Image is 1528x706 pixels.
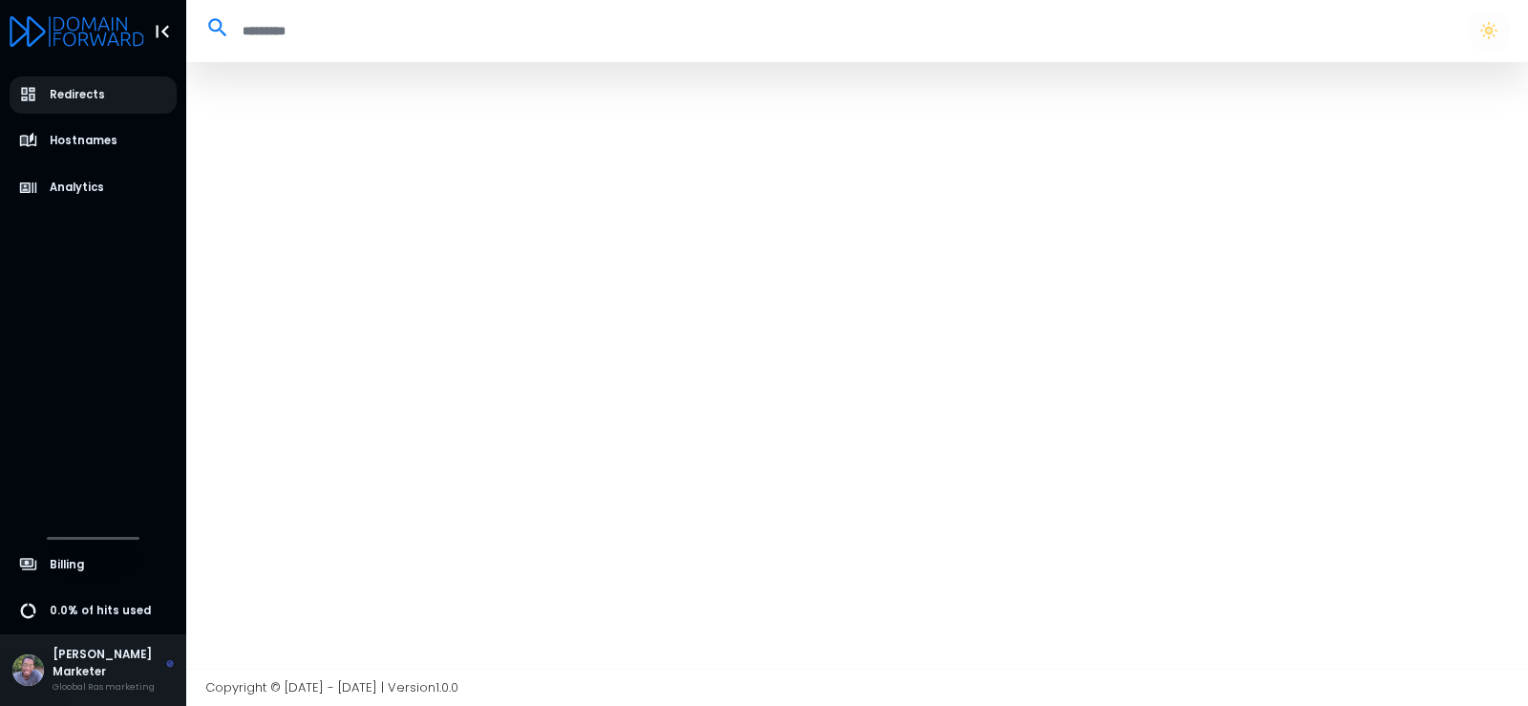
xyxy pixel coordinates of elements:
div: Gloobal Ras marketing [53,680,174,694]
div: [PERSON_NAME] Marketer [53,647,174,680]
a: Logo [10,17,144,43]
a: Analytics [10,169,178,206]
span: Redirects [50,87,105,103]
span: Analytics [50,180,104,196]
a: Redirects [10,76,178,114]
span: Hostnames [50,133,117,149]
span: Billing [50,557,84,573]
span: 0.0% of hits used [50,603,151,619]
button: Toggle Aside [144,13,180,50]
a: Hostnames [10,122,178,160]
img: Avatar [12,654,44,686]
a: Billing [10,546,178,584]
a: 0.0% of hits used [10,592,178,630]
span: Copyright © [DATE] - [DATE] | Version 1.0.0 [205,678,458,696]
